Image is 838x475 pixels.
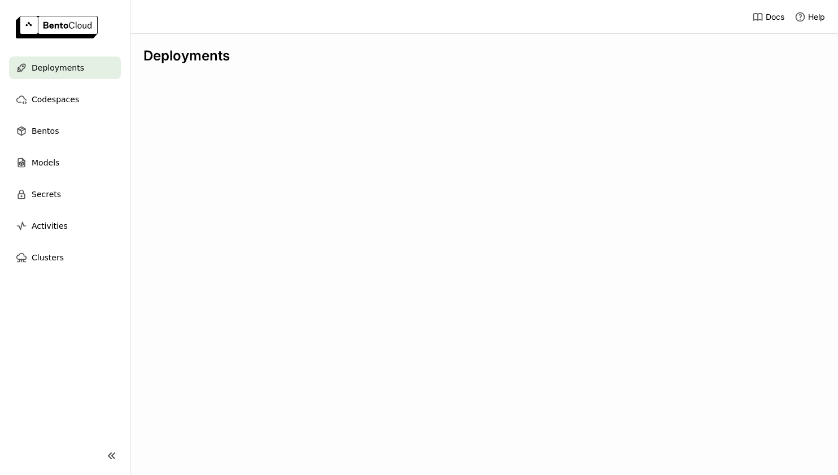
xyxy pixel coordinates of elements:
a: Docs [752,11,784,23]
span: Activities [32,219,68,233]
span: Bentos [32,124,59,138]
span: Secrets [32,188,61,201]
img: logo [16,16,98,38]
span: Docs [766,12,784,22]
span: Help [808,12,825,22]
div: Deployments [143,47,824,64]
a: Bentos [9,120,121,142]
div: Help [795,11,825,23]
span: Codespaces [32,93,79,106]
span: Models [32,156,59,169]
a: Activities [9,215,121,237]
a: Secrets [9,183,121,206]
a: Models [9,151,121,174]
span: Deployments [32,61,84,75]
a: Clusters [9,246,121,269]
span: Clusters [32,251,64,264]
